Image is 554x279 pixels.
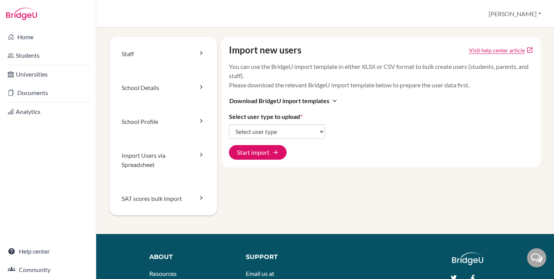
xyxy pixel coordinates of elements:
a: Click to open Tracking student registration article in a new tab [469,46,525,54]
a: Documents [2,85,94,100]
a: Analytics [2,104,94,119]
a: SAT scores bulk import [109,182,217,216]
button: [PERSON_NAME] [485,7,545,21]
img: logo_white@2x-f4f0deed5e89b7ecb1c2cc34c3e3d731f90f0f143d5ea2071677605dd97b5244.png [452,252,483,265]
p: You can use the BridgeU import template in either XLSX or CSV format to bulk create users (studen... [229,62,534,90]
div: Support [246,252,318,262]
label: Select user type to upload [229,112,302,121]
a: Students [2,48,94,63]
a: Help center [2,244,94,259]
a: Staff [109,37,217,71]
button: Download BridgeU import templatesexpand_more [229,96,339,106]
a: Home [2,29,94,45]
span: arrow_forward [272,149,279,155]
div: About [149,252,229,262]
i: expand_more [331,97,339,105]
span: Download BridgeU import templates [229,96,329,105]
a: Resources [149,270,177,277]
a: School Profile [109,105,217,139]
button: Start import [229,145,287,160]
h4: Import new users [229,45,301,56]
a: Community [2,262,94,277]
a: Universities [2,67,94,82]
a: School Details [109,71,217,105]
img: Bridge-U [6,8,37,20]
a: open_in_new [526,47,533,53]
a: Import Users via Spreadsheet [109,139,217,182]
